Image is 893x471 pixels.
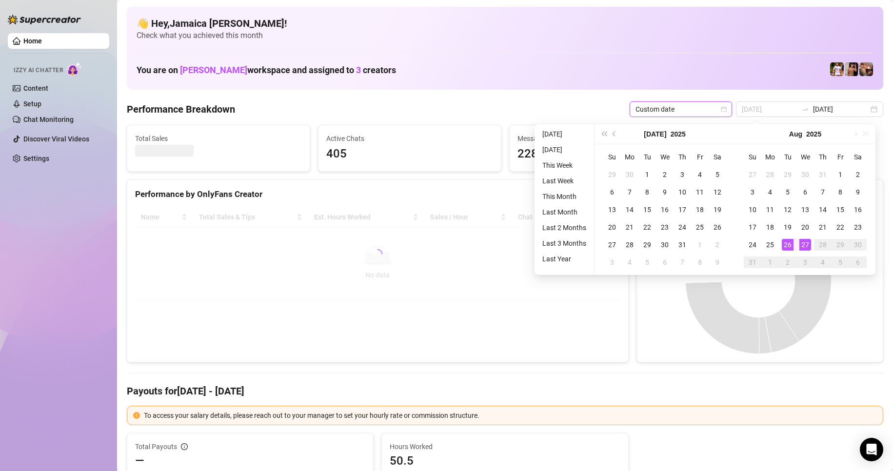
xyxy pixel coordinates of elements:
[621,183,638,201] td: 2025-07-07
[659,256,671,268] div: 6
[832,166,849,183] td: 2025-08-01
[712,169,723,180] div: 5
[638,166,656,183] td: 2025-07-01
[603,218,621,236] td: 2025-07-20
[782,204,794,216] div: 12
[782,221,794,233] div: 19
[832,201,849,218] td: 2025-08-15
[691,236,709,254] td: 2025-08-01
[761,201,779,218] td: 2025-08-11
[852,239,864,251] div: 30
[641,239,653,251] div: 29
[712,186,723,198] div: 12
[747,239,758,251] div: 24
[135,441,177,452] span: Total Payouts
[638,183,656,201] td: 2025-07-08
[538,191,590,202] li: This Month
[621,218,638,236] td: 2025-07-21
[764,169,776,180] div: 28
[744,236,761,254] td: 2025-08-24
[761,254,779,271] td: 2025-09-01
[799,221,811,233] div: 20
[764,204,776,216] div: 11
[747,204,758,216] div: 10
[834,256,846,268] div: 5
[390,453,620,469] span: 50.5
[644,124,666,144] button: Choose a month
[691,183,709,201] td: 2025-07-11
[656,166,674,183] td: 2025-07-02
[814,218,832,236] td: 2025-08-21
[621,166,638,183] td: 2025-06-30
[789,124,802,144] button: Choose a month
[721,106,727,112] span: calendar
[676,169,688,180] div: 3
[817,239,829,251] div: 28
[814,183,832,201] td: 2025-08-07
[676,239,688,251] div: 31
[659,239,671,251] div: 30
[852,169,864,180] div: 2
[799,169,811,180] div: 30
[606,256,618,268] div: 3
[538,206,590,218] li: Last Month
[852,186,864,198] div: 9
[135,453,144,469] span: —
[606,186,618,198] div: 6
[671,124,686,144] button: Choose a year
[744,148,761,166] th: Su
[799,239,811,251] div: 27
[606,204,618,216] div: 13
[799,186,811,198] div: 6
[603,236,621,254] td: 2025-07-27
[621,236,638,254] td: 2025-07-28
[621,201,638,218] td: 2025-07-14
[817,204,829,216] div: 14
[796,236,814,254] td: 2025-08-27
[744,201,761,218] td: 2025-08-10
[747,221,758,233] div: 17
[782,169,794,180] div: 29
[817,256,829,268] div: 4
[674,183,691,201] td: 2025-07-10
[624,221,635,233] div: 21
[691,254,709,271] td: 2025-08-08
[609,124,620,144] button: Previous month (PageUp)
[23,84,48,92] a: Content
[832,254,849,271] td: 2025-09-05
[834,239,846,251] div: 29
[656,236,674,254] td: 2025-07-30
[779,166,796,183] td: 2025-07-29
[621,148,638,166] th: Mo
[624,256,635,268] div: 4
[606,239,618,251] div: 27
[712,239,723,251] div: 2
[801,105,809,113] span: swap-right
[761,236,779,254] td: 2025-08-25
[779,254,796,271] td: 2025-09-02
[814,166,832,183] td: 2025-07-31
[806,124,821,144] button: Choose a year
[691,148,709,166] th: Fr
[624,169,635,180] div: 30
[712,256,723,268] div: 9
[606,221,618,233] div: 20
[656,183,674,201] td: 2025-07-09
[638,201,656,218] td: 2025-07-15
[23,100,41,108] a: Setup
[23,155,49,162] a: Settings
[638,218,656,236] td: 2025-07-22
[761,148,779,166] th: Mo
[834,221,846,233] div: 22
[635,102,726,117] span: Custom date
[849,236,867,254] td: 2025-08-30
[694,256,706,268] div: 8
[817,169,829,180] div: 31
[845,62,858,76] img: Zach
[747,256,758,268] div: 31
[849,148,867,166] th: Sa
[694,186,706,198] div: 11
[799,204,811,216] div: 13
[849,254,867,271] td: 2025-09-06
[782,239,794,251] div: 26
